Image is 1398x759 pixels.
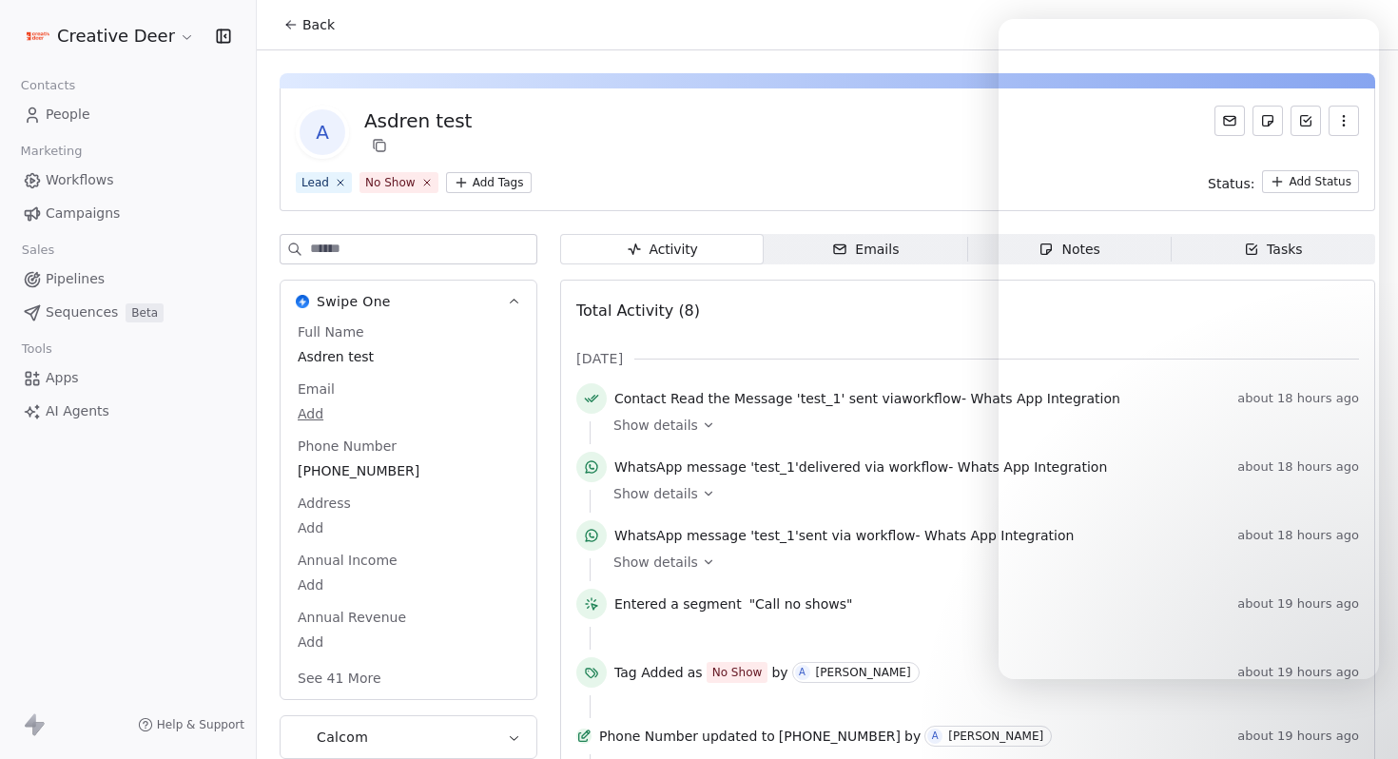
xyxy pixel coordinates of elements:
[286,661,393,695] button: See 41 More
[281,322,536,699] div: Swipe OneSwipe One
[298,518,519,537] span: Add
[446,172,532,193] button: Add Tags
[298,404,519,423] span: Add
[317,292,391,311] span: Swipe One
[23,20,199,52] button: Creative Deer
[126,303,164,322] span: Beta
[576,349,623,368] span: [DATE]
[749,594,853,613] span: "Call no shows"
[46,368,79,388] span: Apps
[999,19,1379,679] iframe: Intercom live chat
[932,729,939,744] div: A
[614,457,1107,477] span: ' test_1 ' delivered via workflow -
[771,663,787,682] span: by
[614,663,684,682] span: Tag Added
[301,174,329,191] div: Lead
[46,170,114,190] span: Workflows
[924,528,1074,543] span: Whats App Integration
[599,727,698,746] span: Phone Number
[15,362,241,394] a: Apps
[46,105,90,125] span: People
[300,109,345,155] span: A
[157,717,244,732] span: Help & Support
[12,71,84,100] span: Contacts
[15,297,241,328] a: SequencesBeta
[970,391,1119,406] span: Whats App Integration
[294,379,339,399] span: Email
[57,24,175,49] span: Creative Deer
[46,204,120,224] span: Campaigns
[298,461,519,480] span: [PHONE_NUMBER]
[364,107,472,134] div: Asdren test
[614,459,747,475] span: WhatsApp message
[15,99,241,130] a: People
[613,416,698,435] span: Show details
[948,730,1043,743] div: [PERSON_NAME]
[613,553,1346,572] a: Show details
[298,347,519,366] span: Asdren test
[294,608,410,627] span: Annual Revenue
[799,665,806,680] div: A
[958,459,1107,475] span: Whats App Integration
[15,198,241,229] a: Campaigns
[46,401,109,421] span: AI Agents
[298,632,519,652] span: Add
[614,594,742,613] span: Entered a segment
[13,335,60,363] span: Tools
[614,526,1074,545] span: ' test_1 ' sent via workflow -
[302,15,335,34] span: Back
[904,727,921,746] span: by
[613,484,698,503] span: Show details
[1333,694,1379,740] iframe: Intercom live chat
[613,484,1346,503] a: Show details
[298,575,519,594] span: Add
[281,716,536,758] button: CalcomCalcom
[296,295,309,308] img: Swipe One
[46,302,118,322] span: Sequences
[317,728,368,747] span: Calcom
[12,137,90,165] span: Marketing
[46,269,105,289] span: Pipelines
[816,666,911,679] div: [PERSON_NAME]
[138,717,244,732] a: Help & Support
[613,553,698,572] span: Show details
[365,174,416,191] div: No Show
[15,263,241,295] a: Pipelines
[1237,729,1359,744] span: about 19 hours ago
[779,727,901,746] span: [PHONE_NUMBER]
[13,236,63,264] span: Sales
[614,389,1120,408] span: ' test_1 ' sent via workflow -
[294,494,355,513] span: Address
[613,416,1346,435] a: Show details
[294,551,401,570] span: Annual Income
[294,437,400,456] span: Phone Number
[702,727,775,746] span: updated to
[294,322,368,341] span: Full Name
[27,25,49,48] img: Logo%20CD1.pdf%20(1).png
[576,302,700,320] span: Total Activity (8)
[832,240,899,260] div: Emails
[712,664,763,681] div: No Show
[15,165,241,196] a: Workflows
[614,528,747,543] span: WhatsApp message
[272,8,346,42] button: Back
[15,396,241,427] a: AI Agents
[281,281,536,322] button: Swipe OneSwipe One
[688,663,703,682] span: as
[614,391,792,406] span: Contact Read the Message
[296,730,309,744] img: Calcom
